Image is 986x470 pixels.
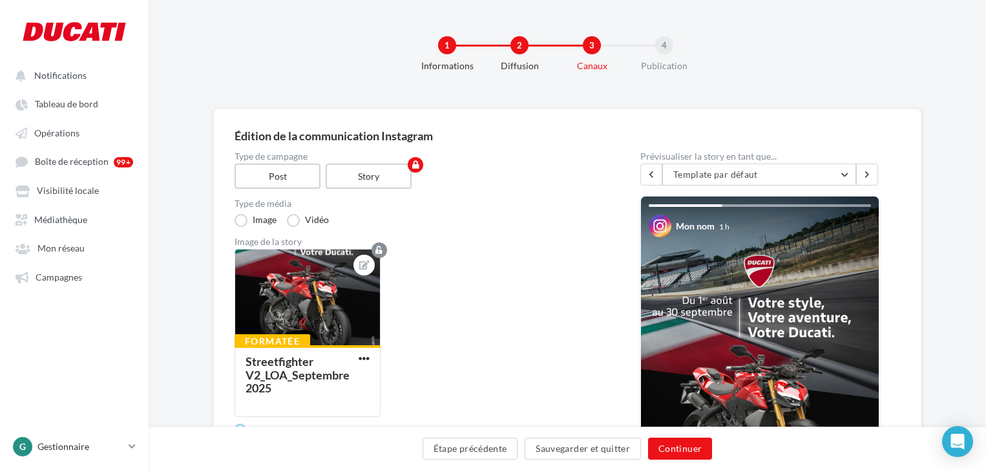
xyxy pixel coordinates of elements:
[525,438,641,460] button: Sauvegarder et quitter
[655,36,673,54] div: 4
[406,59,488,72] div: Informations
[287,214,329,227] label: Vidéo
[8,121,141,144] a: Opérations
[640,152,879,161] div: Prévisualiser la story en tant que...
[8,208,141,231] a: Médiathèque
[37,243,85,254] span: Mon réseau
[19,440,26,453] span: G
[235,164,320,189] label: Post
[235,422,420,438] a: Plus de détails sur les formats acceptés
[36,272,82,283] span: Campagnes
[37,440,123,453] p: Gestionnaire
[35,99,98,110] span: Tableau de bord
[676,220,715,232] div: Mon nom
[648,438,712,460] button: Continuer
[34,214,87,225] span: Médiathèque
[423,438,518,460] button: Étape précédente
[235,152,599,161] label: Type de campagne
[34,127,79,138] span: Opérations
[235,214,277,227] label: Image
[235,334,310,348] div: Formatée
[8,265,141,288] a: Campagnes
[8,178,141,202] a: Visibilité locale
[235,237,599,246] div: Image de la story
[8,149,141,173] a: Boîte de réception 99+
[235,199,599,208] label: Type de média
[37,186,99,197] span: Visibilité locale
[662,164,856,186] button: Template par défaut
[8,92,141,115] a: Tableau de bord
[551,59,633,72] div: Canaux
[114,157,133,167] div: 99+
[942,426,973,457] div: Open Intercom Messenger
[673,169,758,180] span: Template par défaut
[235,130,900,142] div: Édition de la communication Instagram
[10,434,138,459] a: G Gestionnaire
[478,59,561,72] div: Diffusion
[719,222,729,233] div: 1 h
[583,36,601,54] div: 3
[326,164,412,189] label: Story
[623,59,706,72] div: Publication
[8,63,136,87] button: Notifications
[438,36,456,54] div: 1
[34,70,87,81] span: Notifications
[35,156,109,167] span: Boîte de réception
[510,36,529,54] div: 2
[246,354,350,395] div: Streetfighter V2_LOA_Septembre 2025
[8,236,141,259] a: Mon réseau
